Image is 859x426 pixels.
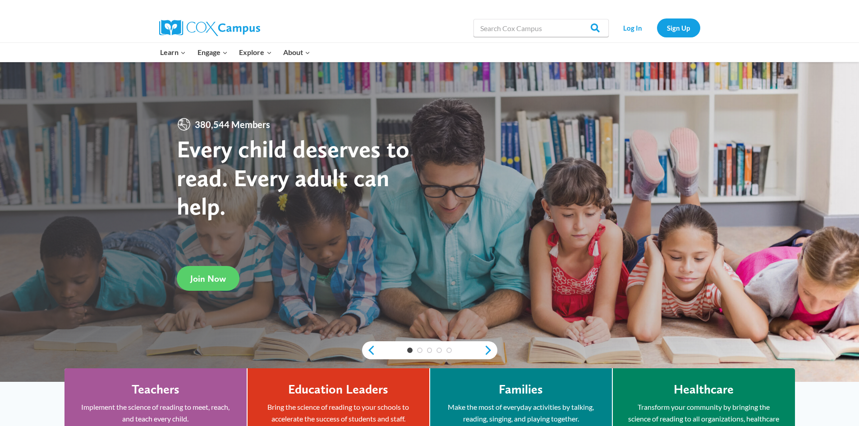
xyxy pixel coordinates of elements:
[198,46,228,58] span: Engage
[613,18,652,37] a: Log In
[159,20,260,36] img: Cox Campus
[288,382,388,397] h4: Education Leaders
[239,46,271,58] span: Explore
[417,348,423,353] a: 2
[132,382,179,397] h4: Teachers
[155,43,316,62] nav: Primary Navigation
[177,134,409,220] strong: Every child deserves to read. Every adult can help.
[444,401,598,424] p: Make the most of everyday activities by talking, reading, singing, and playing together.
[191,117,274,132] span: 380,544 Members
[177,266,239,291] a: Join Now
[78,401,233,424] p: Implement the science of reading to meet, reach, and teach every child.
[427,348,432,353] a: 3
[674,382,734,397] h4: Healthcare
[160,46,186,58] span: Learn
[484,345,497,356] a: next
[657,18,700,37] a: Sign Up
[436,348,442,353] a: 4
[283,46,310,58] span: About
[362,341,497,359] div: content slider buttons
[407,348,413,353] a: 1
[261,401,416,424] p: Bring the science of reading to your schools to accelerate the success of students and staff.
[499,382,543,397] h4: Families
[190,273,226,284] span: Join Now
[362,345,376,356] a: previous
[473,19,609,37] input: Search Cox Campus
[446,348,452,353] a: 5
[613,18,700,37] nav: Secondary Navigation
